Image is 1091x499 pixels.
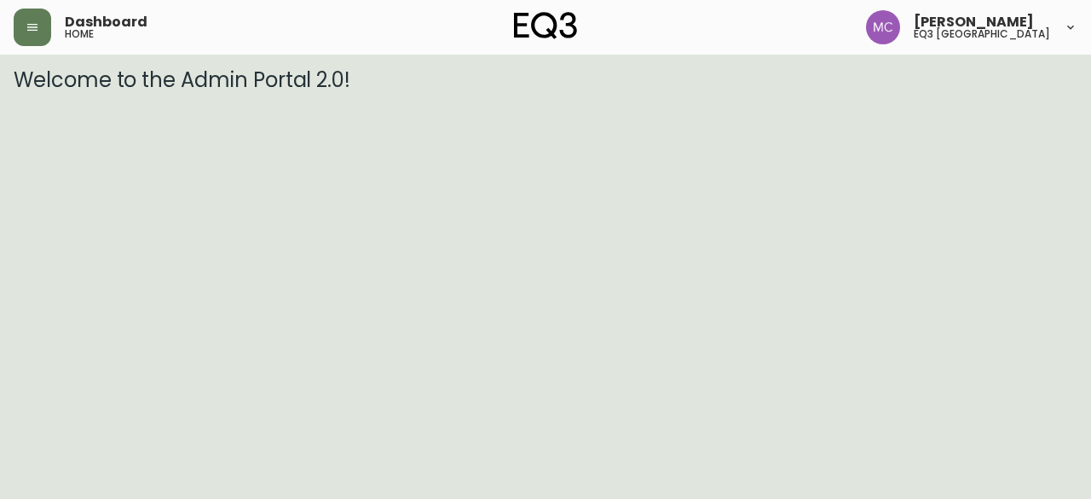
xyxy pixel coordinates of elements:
[14,68,1077,92] h3: Welcome to the Admin Portal 2.0!
[914,15,1034,29] span: [PERSON_NAME]
[65,29,94,39] h5: home
[514,12,577,39] img: logo
[65,15,147,29] span: Dashboard
[914,29,1050,39] h5: eq3 [GEOGRAPHIC_DATA]
[866,10,900,44] img: 6dbdb61c5655a9a555815750a11666cc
